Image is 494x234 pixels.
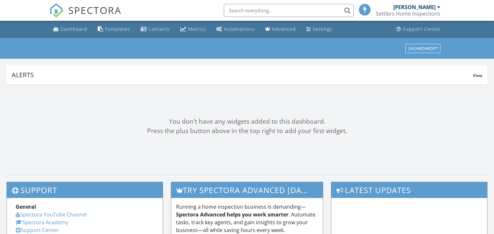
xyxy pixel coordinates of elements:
[16,227,59,234] a: Support Center
[60,26,87,32] div: Dashboard
[408,46,437,51] div: Dashboards
[16,203,36,210] strong: General
[16,219,68,226] a: Spectora Academy
[405,44,440,53] button: Dashboards
[171,182,323,198] h3: Try spectora advanced [DATE]
[148,26,170,32] div: Contacts
[49,9,121,22] a: SPECTORA
[262,23,298,35] a: Advanced
[105,26,130,32] div: Templates
[16,211,87,218] a: Spectora YouTube Channel
[272,26,296,32] div: Advanced
[393,4,436,10] div: [PERSON_NAME]
[331,182,487,198] h3: Latest Updates
[95,23,133,35] a: Templates
[7,182,163,198] h3: Support
[224,26,255,32] div: Automations
[12,70,473,79] div: Alerts
[68,3,121,17] span: SPECTORA
[313,26,332,32] div: Settings
[403,26,441,32] div: Support Center
[6,117,488,126] div: You don't have any widgets added to this dashboard.
[473,73,482,78] span: View
[176,211,288,218] strong: Spectora Advanced helps you work smarter
[178,23,209,35] a: Metrics
[6,126,488,136] div: Press the plus button above in the top right to add your first widget.
[138,23,172,35] a: Contacts
[51,23,90,35] a: Dashboard
[214,23,257,35] a: Automations (Basic)
[176,203,318,234] p: Running a home inspection business is demanding— . Automate tasks, track key agents, and gain ins...
[188,26,206,32] div: Metrics
[376,10,440,17] div: Settlers Home Inspections
[224,4,354,17] input: Search everything...
[394,23,443,35] a: Support Center
[49,3,64,18] img: The Best Home Inspection Software - Spectora
[304,23,335,35] a: Settings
